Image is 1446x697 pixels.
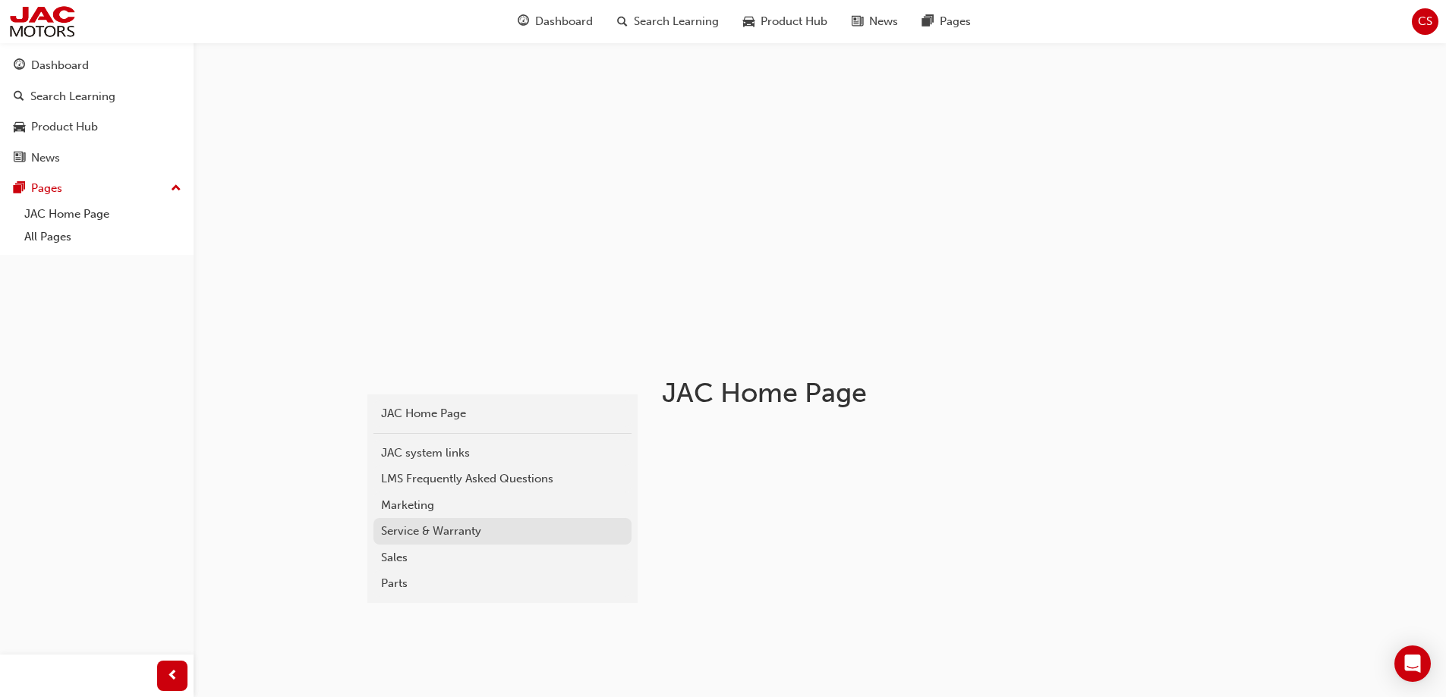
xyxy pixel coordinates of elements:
[14,90,24,104] span: search-icon
[373,570,632,597] a: Parts
[381,549,624,567] div: Sales
[18,203,187,226] a: JAC Home Page
[506,6,605,37] a: guage-iconDashboard
[373,440,632,466] a: JAC system links
[8,5,77,39] img: jac-portal
[1412,8,1438,35] button: CS
[14,182,25,196] span: pages-icon
[14,152,25,165] span: news-icon
[373,492,632,519] a: Marketing
[1394,645,1431,682] div: Open Intercom Messenger
[30,88,115,105] div: Search Learning
[31,149,60,167] div: News
[1418,13,1432,30] span: CS
[731,6,840,37] a: car-iconProduct Hub
[852,12,863,31] span: news-icon
[31,118,98,136] div: Product Hub
[922,12,934,31] span: pages-icon
[18,225,187,249] a: All Pages
[381,497,624,514] div: Marketing
[373,400,632,427] a: JAC Home Page
[381,470,624,488] div: LMS Frequently Asked Questions
[373,466,632,492] a: LMS Frequently Asked Questions
[518,12,529,31] span: guage-icon
[634,13,719,30] span: Search Learning
[869,13,898,30] span: News
[910,6,983,37] a: pages-iconPages
[6,174,187,203] button: Pages
[605,6,731,37] a: search-iconSearch Learning
[761,13,827,30] span: Product Hub
[167,667,178,686] span: prev-icon
[6,113,187,141] a: Product Hub
[535,13,593,30] span: Dashboard
[381,575,624,592] div: Parts
[6,83,187,111] a: Search Learning
[14,59,25,73] span: guage-icon
[31,57,89,74] div: Dashboard
[14,121,25,134] span: car-icon
[31,180,62,197] div: Pages
[743,12,755,31] span: car-icon
[381,405,624,422] div: JAC Home Page
[6,52,187,80] a: Dashboard
[617,12,628,31] span: search-icon
[840,6,910,37] a: news-iconNews
[6,49,187,174] button: DashboardSearch LearningProduct HubNews
[373,545,632,571] a: Sales
[662,376,1160,410] h1: JAC Home Page
[940,13,971,30] span: Pages
[6,144,187,172] a: News
[373,518,632,545] a: Service & Warranty
[381,444,624,462] div: JAC system links
[171,179,181,199] span: up-icon
[381,523,624,540] div: Service & Warranty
